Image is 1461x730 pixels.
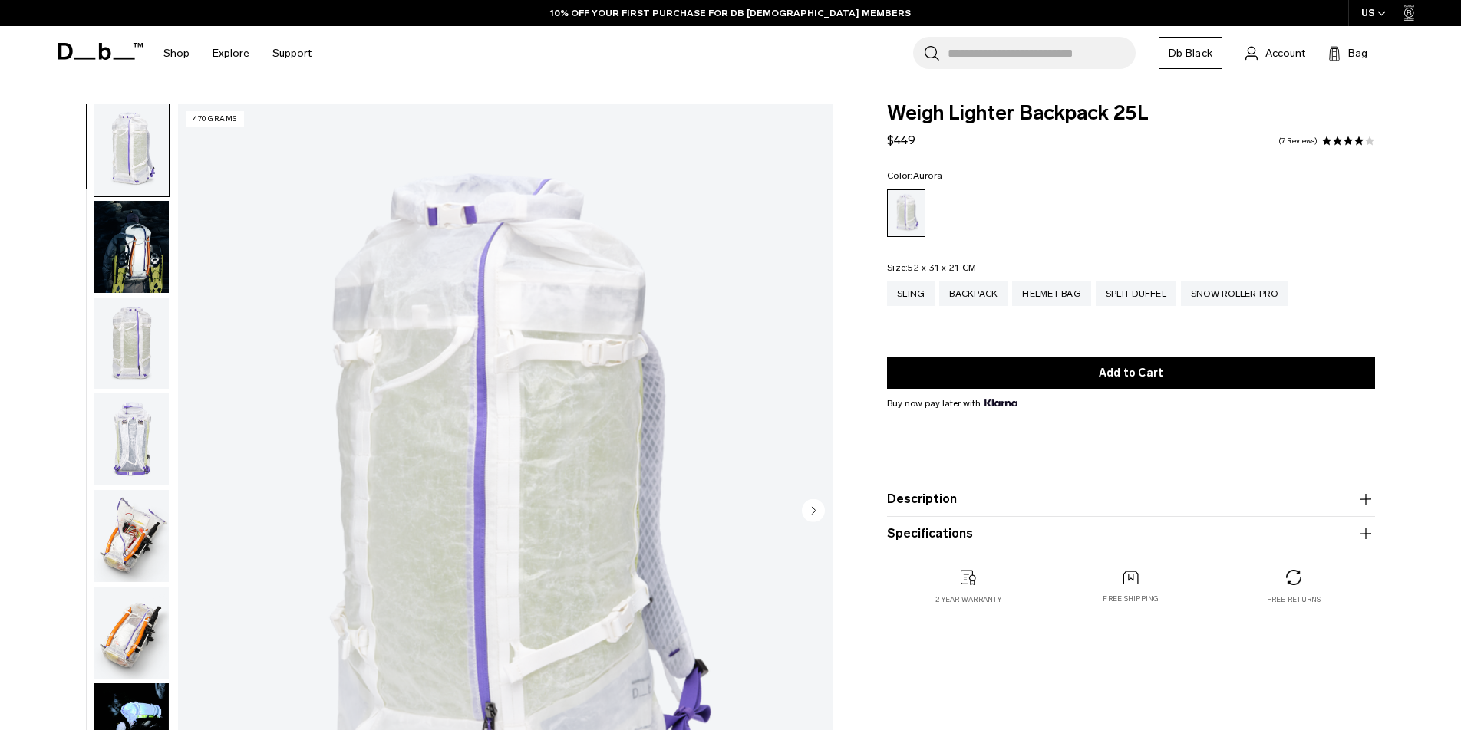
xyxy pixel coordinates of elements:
button: Weigh_Lighter_Backpack_25L_1.png [94,104,170,197]
span: $449 [887,133,915,147]
span: Weigh Lighter Backpack 25L [887,104,1375,123]
span: Aurora [913,170,943,181]
a: Shop [163,26,190,81]
a: 10% OFF YOUR FIRST PURCHASE FOR DB [DEMOGRAPHIC_DATA] MEMBERS [550,6,911,20]
a: Split Duffel [1096,281,1176,306]
a: Account [1245,44,1305,62]
button: Add to Cart [887,357,1375,389]
img: Weigh_Lighter_Backpack_25L_2.png [94,298,169,390]
a: Sling [887,281,935,306]
nav: Main Navigation [152,26,323,81]
span: Bag [1348,45,1367,61]
legend: Color: [887,171,942,180]
img: Weigh_Lighter_Backpack_25L_Lifestyle_new.png [94,201,169,293]
button: Weigh_Lighter_Backpack_25L_5.png [94,586,170,679]
a: Helmet Bag [1012,281,1091,306]
a: Snow Roller Pro [1181,281,1288,306]
a: Db Black [1159,37,1222,69]
span: Account [1265,45,1305,61]
button: Bag [1328,44,1367,62]
a: Aurora [887,189,925,237]
button: Weigh_Lighter_Backpack_25L_4.png [94,489,170,583]
button: Weigh_Lighter_Backpack_25L_Lifestyle_new.png [94,200,170,294]
button: Specifications [887,524,1375,543]
p: Free returns [1267,594,1321,605]
span: 52 x 31 x 21 CM [908,262,976,273]
legend: Size: [887,263,976,272]
button: Weigh_Lighter_Backpack_25L_2.png [94,297,170,390]
img: Weigh_Lighter_Backpack_25L_3.png [94,393,169,485]
img: Weigh_Lighter_Backpack_25L_1.png [94,104,169,196]
span: Buy now pay later with [887,396,1017,410]
button: Next slide [802,498,825,524]
p: 470 grams [186,111,244,127]
a: 7 reviews [1278,137,1318,145]
p: Free shipping [1103,594,1159,604]
button: Description [887,490,1375,508]
img: {"height" => 20, "alt" => "Klarna"} [984,399,1017,406]
a: Explore [213,26,249,81]
img: Weigh_Lighter_Backpack_25L_4.png [94,490,169,582]
button: Weigh_Lighter_Backpack_25L_3.png [94,393,170,486]
p: 2 year warranty [935,594,1001,605]
img: Weigh_Lighter_Backpack_25L_5.png [94,587,169,679]
a: Support [272,26,312,81]
a: Backpack [939,281,1008,306]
